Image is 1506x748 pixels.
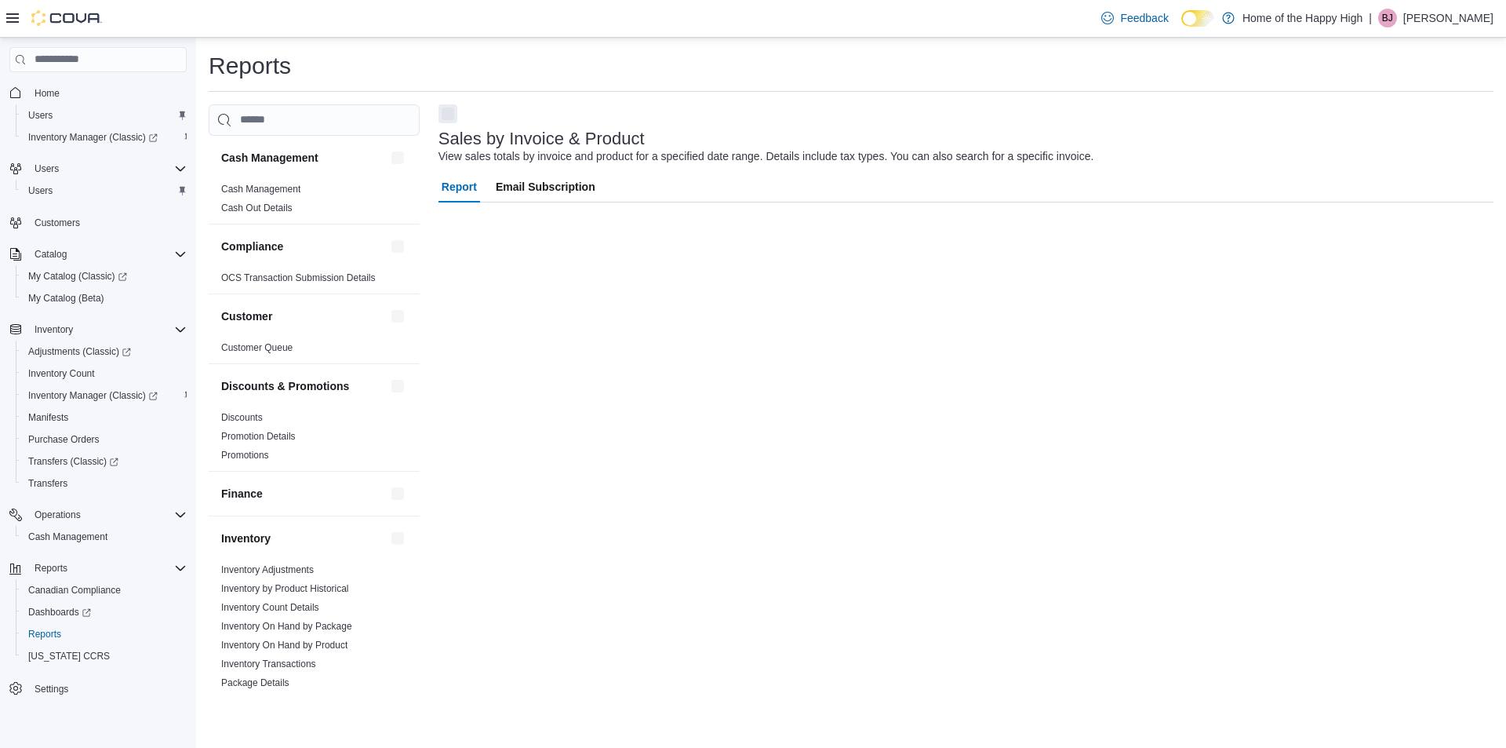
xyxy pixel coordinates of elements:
a: Promotions [221,450,269,461]
p: | [1369,9,1372,27]
span: Catalog [35,248,67,261]
button: Inventory [3,319,193,341]
span: Adjustments (Classic) [22,342,187,361]
span: Inventory Manager (Classic) [22,386,187,405]
a: Transfers (Classic) [16,451,193,473]
span: Reports [28,628,61,640]
button: Transfers [16,473,193,494]
button: Cash Management [221,150,385,166]
button: Customer [221,308,385,324]
span: Inventory Count [22,364,187,383]
button: Discounts & Promotions [221,378,385,394]
span: My Catalog (Beta) [22,289,187,308]
a: Cash Out Details [221,203,293,213]
span: My Catalog (Beta) [28,292,104,305]
span: Cash Out Details [221,202,293,214]
span: Cash Management [22,527,187,546]
span: Canadian Compliance [22,581,187,600]
span: Home [28,83,187,103]
span: Customers [35,217,80,229]
a: Feedback [1095,2,1174,34]
button: Canadian Compliance [16,579,193,601]
a: Package Details [221,677,289,688]
h1: Reports [209,50,291,82]
button: Users [3,158,193,180]
span: Inventory On Hand by Product [221,639,347,651]
button: Compliance [221,239,385,254]
button: Purchase Orders [16,429,193,451]
a: Dashboards [16,601,193,623]
a: Inventory Count [22,364,101,383]
span: Customers [28,213,187,232]
a: Promotion Details [221,431,296,442]
h3: Finance [221,486,263,502]
button: Cash Management [16,526,193,548]
div: Bobbi Jean Kay [1378,9,1397,27]
a: Discounts [221,412,263,423]
a: Inventory by Product Historical [221,583,349,594]
span: Inventory [35,323,73,336]
a: Settings [28,680,75,699]
a: Dashboards [22,603,97,622]
button: Inventory [28,320,79,339]
span: Cash Management [28,531,107,543]
span: Package History [221,695,289,708]
span: [US_STATE] CCRS [28,650,110,662]
a: Adjustments (Classic) [22,342,137,361]
span: Users [22,181,187,200]
a: Reports [22,625,67,644]
button: Users [16,180,193,202]
span: Customer Queue [221,341,293,354]
span: Transfers (Classic) [22,452,187,471]
span: Purchase Orders [28,433,100,446]
a: Purchase Orders [22,430,106,449]
button: My Catalog (Beta) [16,287,193,309]
a: My Catalog (Classic) [22,267,133,286]
button: Inventory [221,531,385,546]
span: Settings [35,683,68,695]
a: Inventory Manager (Classic) [22,128,164,147]
div: Discounts & Promotions [209,408,420,471]
a: Inventory Adjustments [221,564,314,575]
button: Next [438,104,457,123]
span: Operations [28,505,187,524]
a: Inventory Count Details [221,602,319,613]
div: Compliance [209,268,420,294]
span: Users [35,162,59,175]
button: [US_STATE] CCRS [16,645,193,667]
a: Inventory Transactions [221,659,316,670]
a: Customers [28,213,86,232]
a: Home [28,84,66,103]
h3: Customer [221,308,272,324]
button: Cash Management [388,148,407,167]
a: Users [22,106,59,125]
span: Inventory Count Details [221,601,319,614]
span: Promotions [221,449,269,462]
span: Reports [22,625,187,644]
span: Inventory Adjustments [221,564,314,576]
button: Users [28,159,65,178]
span: Catalog [28,245,187,264]
a: [US_STATE] CCRS [22,647,116,666]
button: Reports [28,559,74,578]
span: Promotion Details [221,430,296,443]
a: Inventory On Hand by Product [221,640,347,651]
button: Operations [28,505,87,524]
span: Inventory Manager (Classic) [28,131,158,144]
a: Cash Management [221,184,300,195]
a: Inventory On Hand by Package [221,621,352,632]
button: Inventory [388,529,407,548]
button: Catalog [3,243,193,265]
span: Users [22,106,187,125]
a: My Catalog (Beta) [22,289,111,308]
a: Inventory Manager (Classic) [16,126,193,148]
span: My Catalog (Classic) [28,270,127,283]
span: Transfers [28,477,67,490]
span: Feedback [1120,10,1168,26]
span: Manifests [28,411,68,424]
h3: Discounts & Promotions [221,378,349,394]
button: Settings [3,677,193,699]
span: Manifests [22,408,187,427]
button: Reports [16,623,193,645]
